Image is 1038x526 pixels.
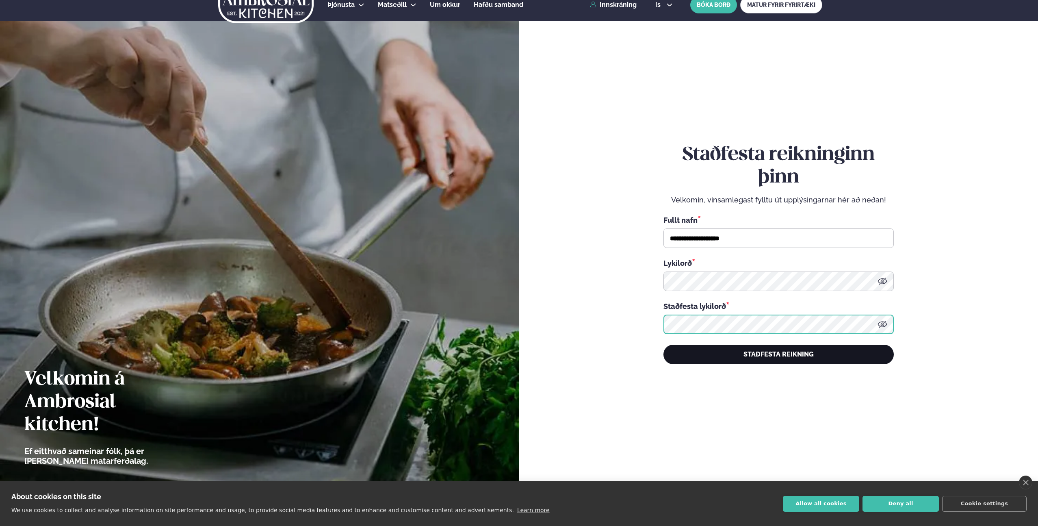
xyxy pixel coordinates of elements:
span: Hafðu samband [474,1,523,9]
span: Þjónusta [327,1,355,9]
span: is [655,2,663,8]
button: STAÐFESTA REIKNING [663,345,894,364]
div: Fullt nafn [663,215,894,225]
p: Velkomin, vinsamlegast fylltu út upplýsingarnar hér að neðan! [663,195,894,205]
a: close [1019,476,1032,489]
a: Innskráning [590,1,637,9]
span: Um okkur [430,1,460,9]
a: Learn more [517,507,550,513]
h2: Velkomin á Ambrosial kitchen! [24,368,193,437]
button: Cookie settings [942,496,1027,512]
div: Lykilorð [663,258,894,268]
button: Deny all [862,496,939,512]
button: is [649,2,679,8]
div: Staðfesta lykilorð [663,301,894,311]
h2: Staðfesta reikninginn þinn [663,143,894,189]
button: Allow all cookies [783,496,859,512]
p: Ef eitthvað sameinar fólk, þá er [PERSON_NAME] matarferðalag. [24,446,193,466]
span: Matseðill [378,1,407,9]
strong: About cookies on this site [11,492,101,501]
p: We use cookies to collect and analyse information on site performance and usage, to provide socia... [11,507,514,513]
